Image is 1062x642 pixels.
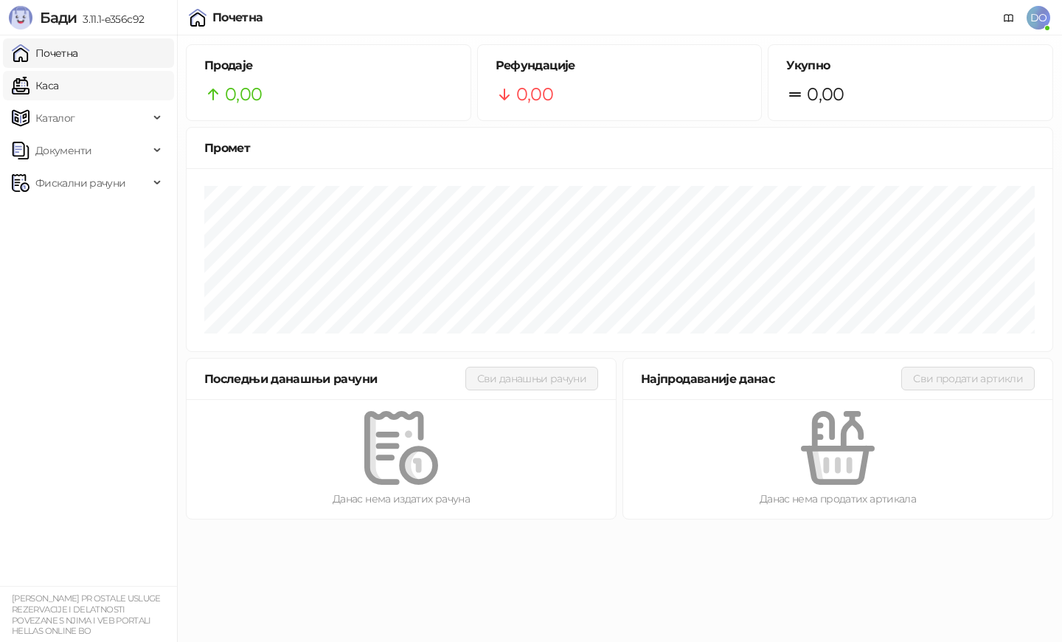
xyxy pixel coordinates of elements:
[901,367,1035,390] button: Сви продати артикли
[997,6,1021,30] a: Документација
[12,38,78,68] a: Почетна
[496,57,744,75] h5: Рефундације
[516,80,553,108] span: 0,00
[77,13,144,26] span: 3.11.1-e356c92
[1027,6,1050,30] span: DO
[35,136,91,165] span: Документи
[35,168,125,198] span: Фискални рачуни
[12,593,161,636] small: [PERSON_NAME] PR OSTALE USLUGE REZERVACIJE I DELATNOSTI POVEZANE S NJIMA I VEB PORTALI HELLAS ONL...
[12,71,58,100] a: Каса
[204,139,1035,157] div: Промет
[212,12,263,24] div: Почетна
[647,491,1029,507] div: Данас нема продатих артикала
[204,370,465,388] div: Последњи данашњи рачуни
[641,370,901,388] div: Најпродаваније данас
[225,80,262,108] span: 0,00
[786,57,1035,75] h5: Укупно
[465,367,598,390] button: Сви данашњи рачуни
[204,57,453,75] h5: Продаје
[9,6,32,30] img: Logo
[35,103,75,133] span: Каталог
[210,491,592,507] div: Данас нема издатих рачуна
[40,9,77,27] span: Бади
[807,80,844,108] span: 0,00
